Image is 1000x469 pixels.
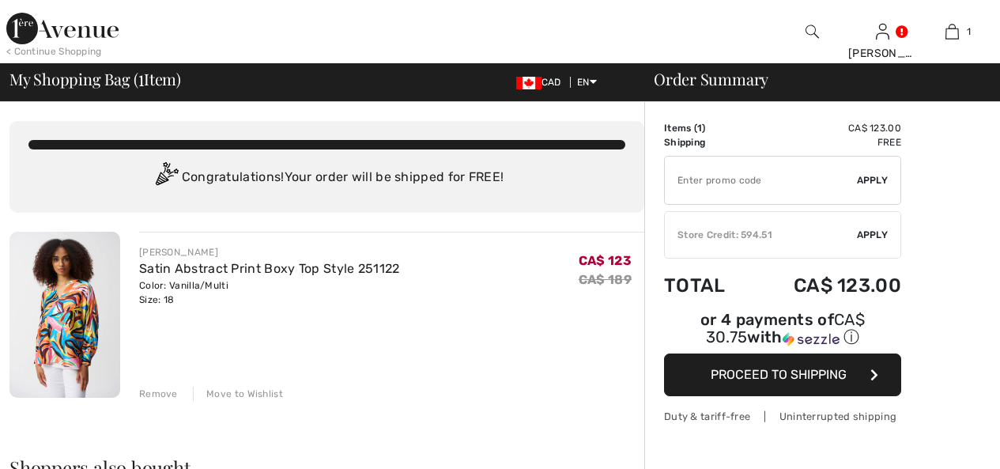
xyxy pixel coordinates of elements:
[139,261,400,276] a: Satin Abstract Print Boxy Top Style 251122
[9,232,120,398] img: Satin Abstract Print Boxy Top Style 251122
[6,13,119,44] img: 1ère Avenue
[635,71,991,87] div: Order Summary
[664,135,750,149] td: Shipping
[750,135,901,149] td: Free
[193,387,283,401] div: Move to Wishlist
[138,67,144,88] span: 1
[9,71,181,87] span: My Shopping Bag ( Item)
[150,162,182,194] img: Congratulation2.svg
[857,173,889,187] span: Apply
[6,44,102,59] div: < Continue Shopping
[28,162,625,194] div: Congratulations! Your order will be shipped for FREE!
[876,24,889,39] a: Sign In
[664,354,901,396] button: Proceed to Shipping
[945,22,959,41] img: My Bag
[579,272,632,287] s: CA$ 189
[664,121,750,135] td: Items ( )
[664,312,901,354] div: or 4 payments ofCA$ 30.75withSezzle Click to learn more about Sezzle
[711,367,847,382] span: Proceed to Shipping
[139,387,178,401] div: Remove
[577,77,597,88] span: EN
[876,22,889,41] img: My Info
[664,312,901,348] div: or 4 payments of with
[967,25,971,39] span: 1
[806,22,819,41] img: search the website
[750,259,901,312] td: CA$ 123.00
[697,123,702,134] span: 1
[750,121,901,135] td: CA$ 123.00
[665,228,857,242] div: Store Credit: 594.51
[918,22,987,41] a: 1
[516,77,568,88] span: CAD
[139,278,400,307] div: Color: Vanilla/Multi Size: 18
[783,332,840,346] img: Sezzle
[706,310,865,346] span: CA$ 30.75
[857,228,889,242] span: Apply
[516,77,542,89] img: Canadian Dollar
[664,409,901,424] div: Duty & tariff-free | Uninterrupted shipping
[848,45,917,62] div: [PERSON_NAME]
[579,253,632,268] span: CA$ 123
[664,259,750,312] td: Total
[665,157,857,204] input: Promo code
[139,245,400,259] div: [PERSON_NAME]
